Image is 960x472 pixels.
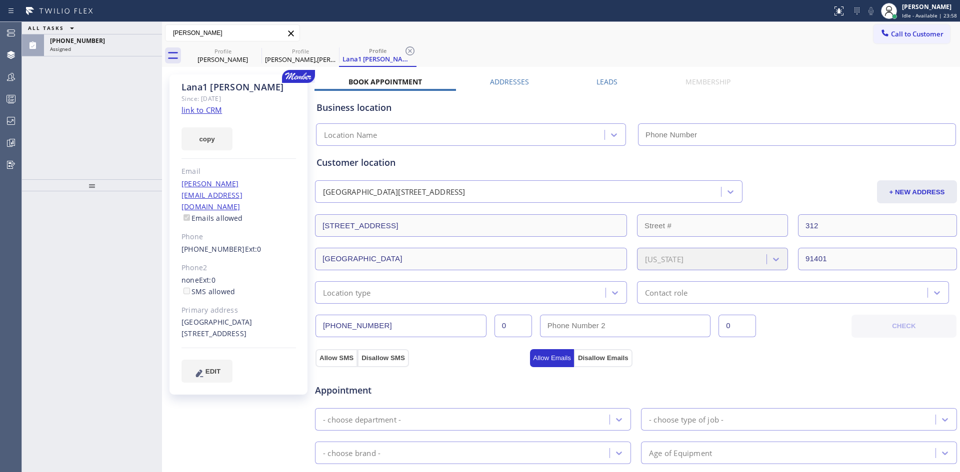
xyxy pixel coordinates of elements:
div: David,Lindsey Hansen [262,44,338,67]
a: [PHONE_NUMBER] [181,244,245,254]
input: Apt. # [798,214,957,237]
div: Since: [DATE] [181,93,296,104]
button: EDIT [181,360,232,383]
div: [GEOGRAPHIC_DATA][STREET_ADDRESS] [323,186,465,198]
input: City [315,248,627,270]
button: + NEW ADDRESS [877,180,957,203]
div: [PERSON_NAME],[PERSON_NAME] [262,55,338,64]
div: Business location [316,101,955,114]
div: Lana1 Chere [340,44,415,66]
div: [GEOGRAPHIC_DATA][STREET_ADDRESS] [181,317,296,340]
input: ZIP [798,248,957,270]
span: Appointment [315,384,527,397]
div: [PERSON_NAME] [185,55,260,64]
div: Age of Equipment [649,447,712,459]
div: - choose brand - [323,447,380,459]
button: Disallow SMS [357,349,409,367]
input: Emails allowed [183,214,190,221]
label: Leads [596,77,617,86]
span: Call to Customer [891,29,943,38]
span: Ext: 0 [245,244,261,254]
div: Phone [181,231,296,243]
div: Location type [323,287,371,298]
button: CHECK [851,315,956,338]
div: none [181,275,296,298]
div: Lana1 [PERSON_NAME] [340,54,415,63]
div: Contact role [645,287,687,298]
div: Lana1 [PERSON_NAME] [181,81,296,93]
div: Customer location [316,156,955,169]
span: Assigned [50,45,71,52]
div: Profile [185,47,260,55]
span: EDIT [205,368,220,375]
span: [PHONE_NUMBER] [50,36,105,45]
div: Primary address [181,305,296,316]
div: Profile [340,47,415,54]
a: link to CRM [181,105,222,115]
input: Phone Number [315,315,486,337]
label: Addresses [490,77,529,86]
input: Phone Number 2 [540,315,711,337]
div: Profile [262,47,338,55]
div: Location Name [324,129,377,141]
a: [PERSON_NAME][EMAIL_ADDRESS][DOMAIN_NAME] [181,179,242,211]
div: Email [181,166,296,177]
button: ALL TASKS [22,22,84,34]
div: Dan Duffy [185,44,260,67]
button: Allow SMS [315,349,357,367]
div: - choose type of job - [649,414,723,425]
button: copy [181,127,232,150]
button: Disallow Emails [574,349,632,367]
button: Allow Emails [530,349,574,367]
input: Ext. [494,315,532,337]
input: Street # [637,214,788,237]
input: Phone Number [638,123,956,146]
span: ALL TASKS [28,24,64,31]
input: SMS allowed [183,288,190,294]
input: Address [315,214,627,237]
span: Idle - Available | 23:58 [902,12,957,19]
label: Book Appointment [348,77,422,86]
input: Ext. 2 [718,315,756,337]
input: Search [165,25,299,41]
div: Phone2 [181,262,296,274]
button: Call to Customer [873,24,950,43]
button: Mute [864,4,878,18]
div: [PERSON_NAME] [902,2,957,11]
div: - choose department - [323,414,401,425]
span: Ext: 0 [199,275,215,285]
label: Emails allowed [181,213,243,223]
label: Membership [685,77,730,86]
label: SMS allowed [181,287,235,296]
